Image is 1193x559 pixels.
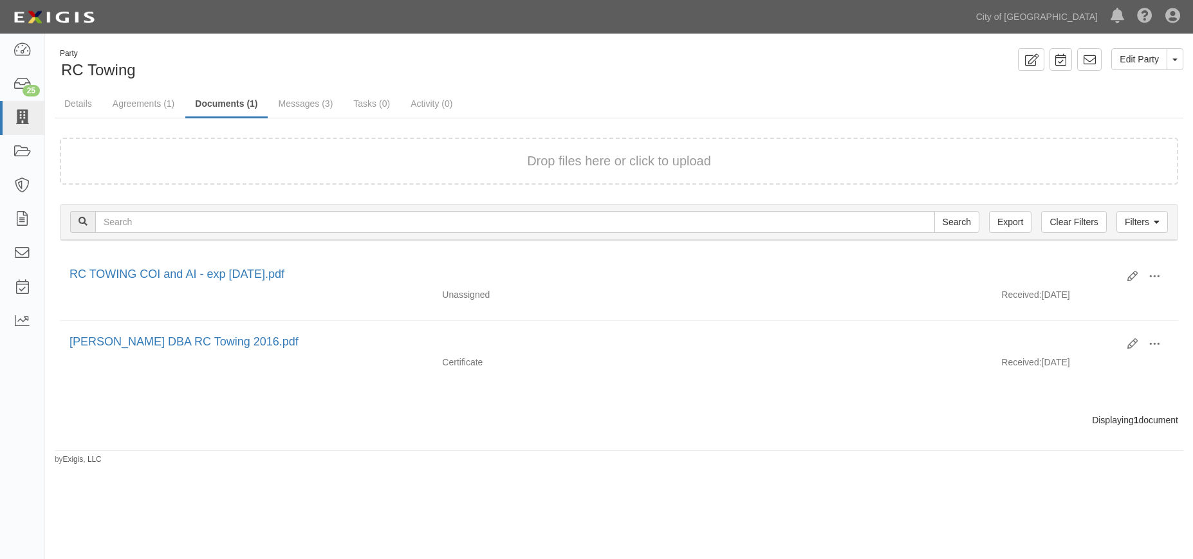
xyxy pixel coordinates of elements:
a: [PERSON_NAME] DBA RC Towing 2016.pdf [69,335,299,348]
div: [DATE] [992,356,1178,375]
p: Received: [1001,356,1041,369]
a: Messages (3) [269,91,343,116]
div: RC Towing [55,48,609,81]
a: Exigis, LLC [63,455,102,464]
a: City of [GEOGRAPHIC_DATA] [970,4,1104,30]
div: Effective - Expiration [712,288,992,289]
a: Clear Filters [1041,211,1106,233]
a: Tasks (0) [344,91,400,116]
img: logo-5460c22ac91f19d4615b14bd174203de0afe785f0fc80cf4dbbc73dc1793850b.png [10,6,98,29]
b: 1 [1134,415,1139,425]
input: Search [95,211,935,233]
a: Export [989,211,1031,233]
div: Unassigned [432,288,712,301]
div: Displaying document [50,414,1188,426]
i: Help Center - Complianz [1137,9,1152,24]
a: Details [55,91,102,116]
div: RC TOWING COI and AI - exp 12-8-2025.pdf [69,266,1118,283]
a: Edit Party [1111,48,1167,70]
a: RC TOWING COI and AI - exp [DATE].pdf [69,268,284,280]
span: RC Towing [61,61,136,78]
input: Search [934,211,979,233]
a: Documents (1) [185,91,267,118]
div: 25 [23,85,40,96]
div: Party [60,48,136,59]
button: Drop files here or click to upload [527,152,711,170]
a: Filters [1116,211,1168,233]
a: Agreements (1) [103,91,184,116]
div: Carlos F Morales DBA RC Towing 2016.pdf [69,334,1118,351]
div: [DATE] [992,288,1178,307]
small: by [55,454,102,465]
a: Activity (0) [401,91,462,116]
p: Received: [1001,288,1041,301]
div: Certificate [432,356,712,369]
